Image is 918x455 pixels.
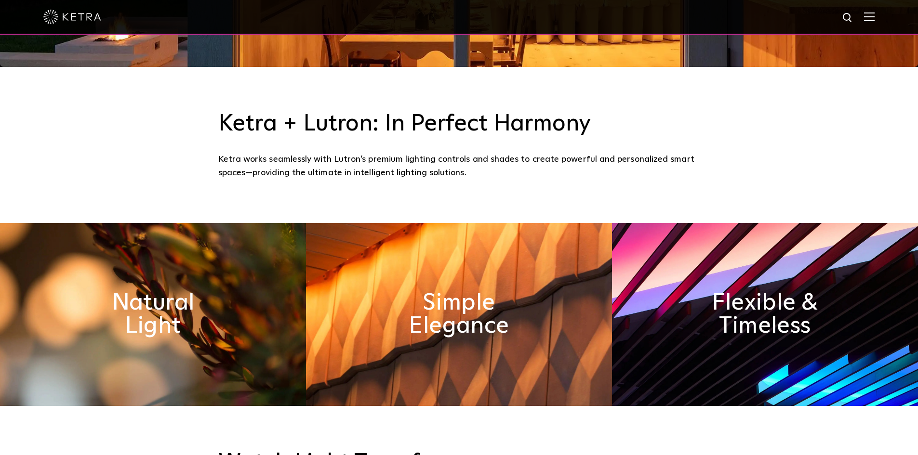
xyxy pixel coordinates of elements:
[218,110,700,138] h3: Ketra + Lutron: In Perfect Harmony
[218,153,700,180] div: Ketra works seamlessly with Lutron’s premium lighting controls and shades to create powerful and ...
[612,223,918,406] img: flexible_timeless_ketra
[692,291,837,338] h2: Flexible & Timeless
[864,12,875,21] img: Hamburger%20Nav.svg
[386,291,531,338] h2: Simple Elegance
[306,223,612,406] img: simple_elegance
[43,10,101,24] img: ketra-logo-2019-white
[842,12,854,24] img: search icon
[80,291,225,338] h2: Natural Light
